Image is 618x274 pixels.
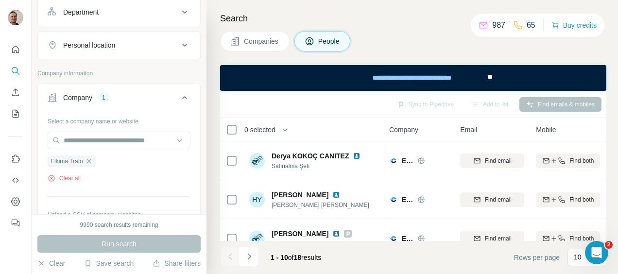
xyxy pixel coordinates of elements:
[271,254,288,261] span: 1 - 10
[220,65,606,91] iframe: Banner
[272,190,328,200] span: [PERSON_NAME]
[80,221,158,229] div: 9990 search results remaining
[527,19,535,31] p: 65
[585,241,608,264] iframe: Intercom live chat
[272,240,352,248] span: genel md
[389,196,397,204] img: Logo of Elkima Trafo
[249,153,265,169] img: Avatar
[249,231,265,246] img: Avatar
[460,154,524,168] button: Find email
[402,156,412,166] span: Elkima Trafo
[272,201,369,209] span: [PERSON_NAME] [PERSON_NAME]
[48,210,190,219] p: Upload a CSV of company websites.
[605,241,613,249] span: 2
[536,154,600,168] button: Find both
[460,125,477,135] span: Email
[37,258,65,268] button: Clear
[402,195,412,205] span: Elkima Trafo
[8,105,23,122] button: My lists
[8,10,23,25] img: Avatar
[332,230,340,238] img: LinkedIn logo
[8,84,23,101] button: Enrich CSV
[153,258,201,268] button: Share filters
[569,156,594,165] span: Find both
[249,192,265,207] div: HY
[8,41,23,58] button: Quick start
[569,234,594,243] span: Find both
[8,171,23,189] button: Use Surfe API
[272,162,364,171] span: Satınalma Şefi
[460,231,524,246] button: Find email
[485,195,512,204] span: Find email
[389,235,397,242] img: Logo of Elkima Trafo
[485,156,512,165] span: Find email
[38,86,200,113] button: Company1
[271,254,321,261] span: results
[272,151,349,161] span: Derya KOKOÇ CANITEZ
[536,192,600,207] button: Find both
[220,12,606,25] h4: Search
[63,93,92,103] div: Company
[48,113,190,126] div: Select a company name or website
[492,19,505,31] p: 987
[38,0,200,24] button: Department
[84,258,134,268] button: Save search
[536,125,556,135] span: Mobile
[38,34,200,57] button: Personal location
[332,191,340,199] img: LinkedIn logo
[8,193,23,210] button: Dashboard
[244,36,279,46] span: Companies
[569,195,594,204] span: Find both
[37,69,201,78] p: Company information
[240,247,259,266] button: Navigate to next page
[402,234,412,243] span: Elkima Trafo
[294,254,302,261] span: 18
[244,125,275,135] span: 0 selected
[272,229,328,239] span: [PERSON_NAME]
[48,174,81,183] button: Clear all
[389,157,397,165] img: Logo of Elkima Trafo
[51,157,83,166] span: Elkima Trafo
[98,93,109,102] div: 1
[8,150,23,168] button: Use Surfe on LinkedIn
[536,231,600,246] button: Find both
[551,18,597,32] button: Buy credits
[8,62,23,80] button: Search
[8,214,23,232] button: Feedback
[514,253,560,262] span: Rows per page
[63,7,99,17] div: Department
[63,40,115,50] div: Personal location
[353,152,360,160] img: LinkedIn logo
[389,125,418,135] span: Company
[460,192,524,207] button: Find email
[318,36,341,46] span: People
[485,234,512,243] span: Find email
[574,252,582,262] p: 10
[288,254,294,261] span: of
